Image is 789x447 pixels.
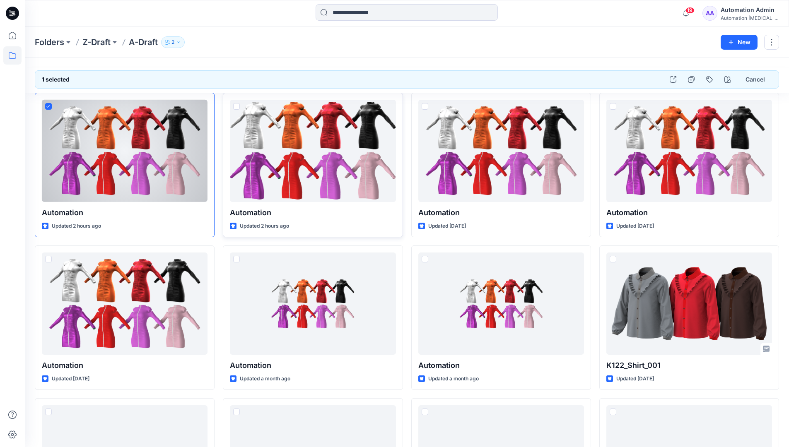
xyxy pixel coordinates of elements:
[42,360,208,371] p: Automation
[42,207,208,219] p: Automation
[685,7,695,14] span: 19
[606,360,772,371] p: K122_Shirt_001
[721,15,779,21] div: Automation [MEDICAL_DATA]...
[738,72,772,87] button: Cancel
[129,36,158,48] p: A-Draft
[82,36,111,48] a: Z-Draft
[616,222,654,231] p: Updated [DATE]
[418,360,584,371] p: Automation
[428,375,479,383] p: Updated a month ago
[52,222,101,231] p: Updated 2 hours ago
[35,36,64,48] a: Folders
[230,207,396,219] p: Automation
[606,207,772,219] p: Automation
[240,222,289,231] p: Updated 2 hours ago
[428,222,466,231] p: Updated [DATE]
[702,6,717,21] div: AA
[721,5,779,15] div: Automation Admin
[171,38,174,47] p: 2
[721,35,758,50] button: New
[230,360,396,371] p: Automation
[52,375,89,383] p: Updated [DATE]
[42,74,70,84] h6: 1 selected
[161,36,185,48] button: 2
[418,207,584,219] p: Automation
[616,375,654,383] p: Updated [DATE]
[240,375,290,383] p: Updated a month ago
